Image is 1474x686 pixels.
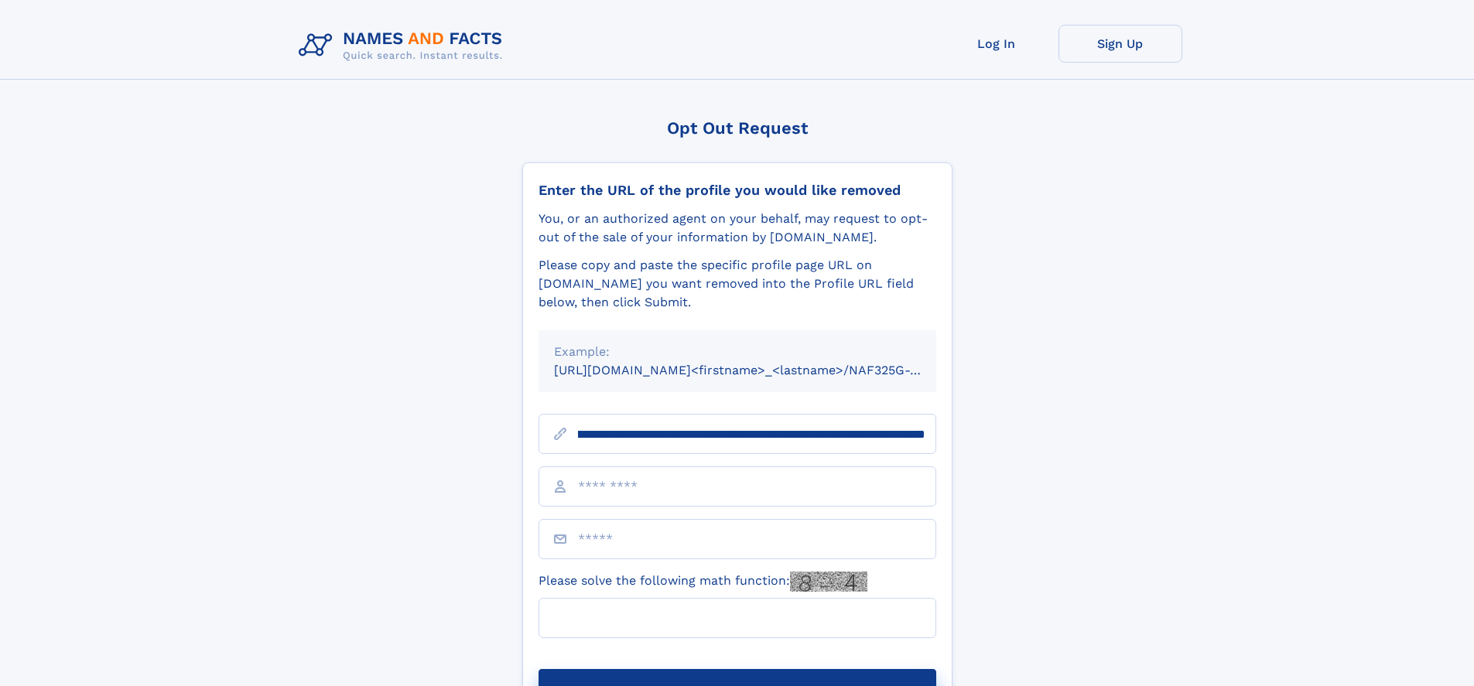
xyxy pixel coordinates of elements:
[539,182,936,199] div: Enter the URL of the profile you would like removed
[539,256,936,312] div: Please copy and paste the specific profile page URL on [DOMAIN_NAME] you want removed into the Pr...
[539,210,936,247] div: You, or an authorized agent on your behalf, may request to opt-out of the sale of your informatio...
[935,25,1058,63] a: Log In
[554,363,966,377] small: [URL][DOMAIN_NAME]<firstname>_<lastname>/NAF325G-xxxxxxxx
[539,572,867,592] label: Please solve the following math function:
[292,25,515,67] img: Logo Names and Facts
[522,118,952,138] div: Opt Out Request
[554,343,921,361] div: Example:
[1058,25,1182,63] a: Sign Up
